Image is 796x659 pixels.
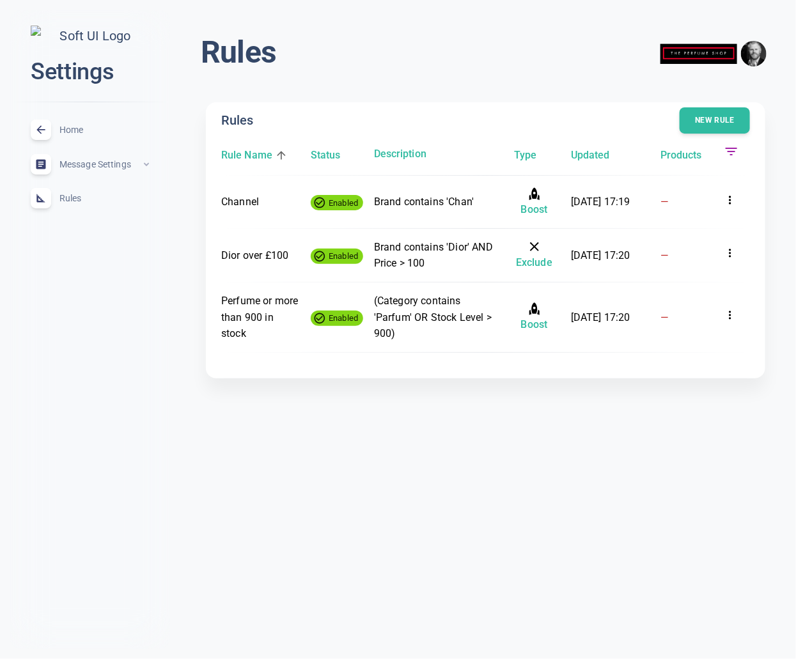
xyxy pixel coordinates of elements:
h6: Exclude [516,254,552,271]
time: [DATE] 17:19 [571,196,630,208]
a: Rules [10,181,170,215]
p: — [660,309,714,326]
p: boost [508,186,561,218]
p: — [660,247,714,264]
time: [DATE] 17:20 [571,249,630,261]
h1: Rules [201,33,276,72]
h6: Updated [571,147,610,164]
p: Brand contains 'Chan' [374,194,498,210]
span: Status [311,147,359,164]
img: theperfumeshop [660,34,737,74]
span: Products [660,147,720,164]
h6: Boost [521,316,548,333]
button: New rule [680,107,750,134]
img: Soft UI Logo [31,26,150,47]
span: expand_less [141,159,152,169]
h6: Status [311,147,341,164]
h6: Rule Name [221,147,272,164]
span: Type [514,147,554,164]
p: — [660,194,714,210]
time: [DATE] 17:20 [571,311,630,323]
span: Enabled [324,196,363,210]
span: Enabled [324,249,363,263]
p: (Category contains 'Parfum' OR Stock Level > 900) [374,293,498,342]
p: Perfume or more than 900 in stock [221,293,300,342]
span: Enabled [324,311,363,325]
p: Dior over £100 [221,247,300,264]
img: e9922e3fc00dd5316fa4c56e6d75935f [741,41,767,66]
h2: Settings [31,57,150,87]
h6: Description [374,146,498,162]
p: Brand contains 'Dior' AND Price > 100 [374,239,498,272]
h6: Type [514,147,536,164]
p: boost [508,301,561,333]
p: Channel [221,194,300,210]
h6: Products [660,147,702,164]
p: exclude [508,239,561,271]
span: Updated [571,147,628,164]
h6: Boost [521,201,548,218]
h5: Rules [221,112,253,130]
span: Rule Name [221,147,290,164]
a: Home [10,112,170,147]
